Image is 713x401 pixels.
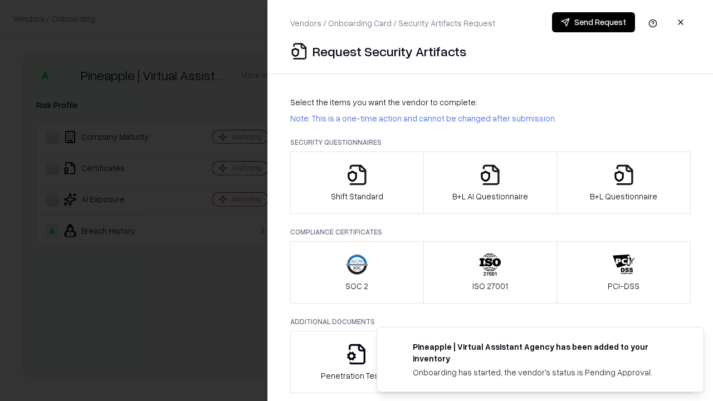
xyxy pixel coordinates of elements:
[290,17,495,29] p: Vendors / Onboarding Card / Security Artifacts Request
[290,113,691,124] p: Note: This is a one-time action and cannot be changed after submission.
[290,151,424,214] button: Shift Standard
[608,280,639,292] p: PCI-DSS
[590,190,657,202] p: B+L Questionnaire
[423,151,558,214] button: B+L AI Questionnaire
[413,366,677,378] div: Onboarding has started, the vendor's status is Pending Approval.
[423,241,558,304] button: ISO 27001
[556,151,691,214] button: B+L Questionnaire
[345,280,368,292] p: SOC 2
[312,42,466,60] p: Request Security Artifacts
[452,190,528,202] p: B+L AI Questionnaire
[290,241,424,304] button: SOC 2
[321,370,393,382] p: Penetration Testing
[290,227,691,237] p: Compliance Certificates
[413,341,677,364] div: Pineapple | Virtual Assistant Agency has been added to your inventory
[331,190,383,202] p: Shift Standard
[290,96,691,108] p: Select the items you want the vendor to complete:
[290,138,691,147] p: Security Questionnaires
[472,280,508,292] p: ISO 27001
[290,331,424,393] button: Penetration Testing
[290,317,691,326] p: Additional Documents
[390,341,404,354] img: trypineapple.com
[552,12,635,32] button: Send Request
[556,241,691,304] button: PCI-DSS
